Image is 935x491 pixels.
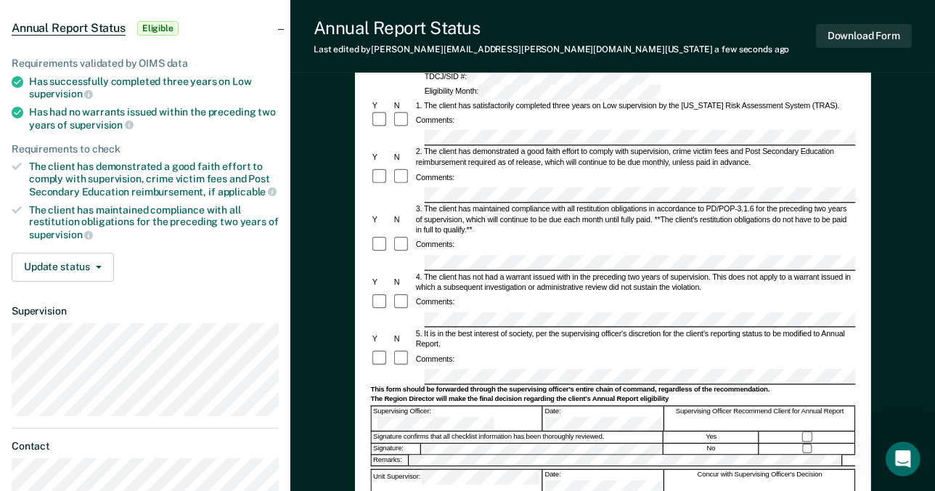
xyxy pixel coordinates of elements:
[372,444,421,455] div: Signature:
[414,328,855,349] div: 5. It is in the best interest of society, per the supervising officer's discretion for the client...
[422,85,662,100] div: Eligibility Month:
[370,334,392,344] div: Y
[372,406,542,431] div: Supervising Officer:
[370,386,855,394] div: This form should be forwarded through the supervising officer's entire chain of command, regardle...
[12,143,279,155] div: Requirements to check
[543,406,664,431] div: Date:
[12,57,279,70] div: Requirements validated by OIMS data
[414,272,855,293] div: 4. The client has not had a warrant issued with in the preceding two years of supervision. This d...
[422,70,650,85] div: TDCJ/SID #:
[29,229,93,240] span: supervision
[414,147,855,168] div: 2. The client has demonstrated a good faith effort to comply with supervision, crime victim fees ...
[370,100,392,110] div: Y
[372,455,409,466] div: Remarks:
[370,396,855,405] div: The Region Director will make the final decision regarding the client's Annual Report eligibility
[12,21,126,36] span: Annual Report Status
[372,432,664,442] div: Signature confirms that all checklist information has been thoroughly reviewed.
[370,277,392,287] div: Y
[816,24,912,48] button: Download Form
[29,88,93,100] span: supervision
[314,17,790,38] div: Annual Report Status
[715,44,790,54] span: a few seconds ago
[414,100,855,110] div: 1. The client has satisfactorily completed three years on Low supervision by the [US_STATE] Risk ...
[12,440,279,453] dt: Contact
[414,297,456,307] div: Comments:
[29,76,279,100] div: Has successfully completed three years on Low
[414,240,456,250] div: Comments:
[12,253,114,282] button: Update status
[414,204,855,235] div: 3. The client has maintained compliance with all restitution obligations in accordance to PD/POP-...
[370,214,392,224] div: Y
[664,432,759,442] div: Yes
[392,152,414,162] div: N
[392,100,414,110] div: N
[12,305,279,317] dt: Supervision
[29,106,279,131] div: Has had no warrants issued within the preceding two years of
[392,334,414,344] div: N
[218,186,277,198] span: applicable
[29,204,279,241] div: The client has maintained compliance with all restitution obligations for the preceding two years of
[664,444,759,455] div: No
[370,152,392,162] div: Y
[665,406,855,431] div: Supervising Officer Recommend Client for Annual Report
[414,354,456,365] div: Comments:
[137,21,179,36] span: Eligible
[414,115,456,126] div: Comments:
[886,442,920,476] iframe: Intercom live chat
[392,277,414,287] div: N
[314,44,790,54] div: Last edited by [PERSON_NAME][EMAIL_ADDRESS][PERSON_NAME][DOMAIN_NAME][US_STATE]
[29,161,279,198] div: The client has demonstrated a good faith effort to comply with supervision, crime victim fees and...
[70,119,134,131] span: supervision
[392,214,414,224] div: N
[414,172,456,182] div: Comments:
